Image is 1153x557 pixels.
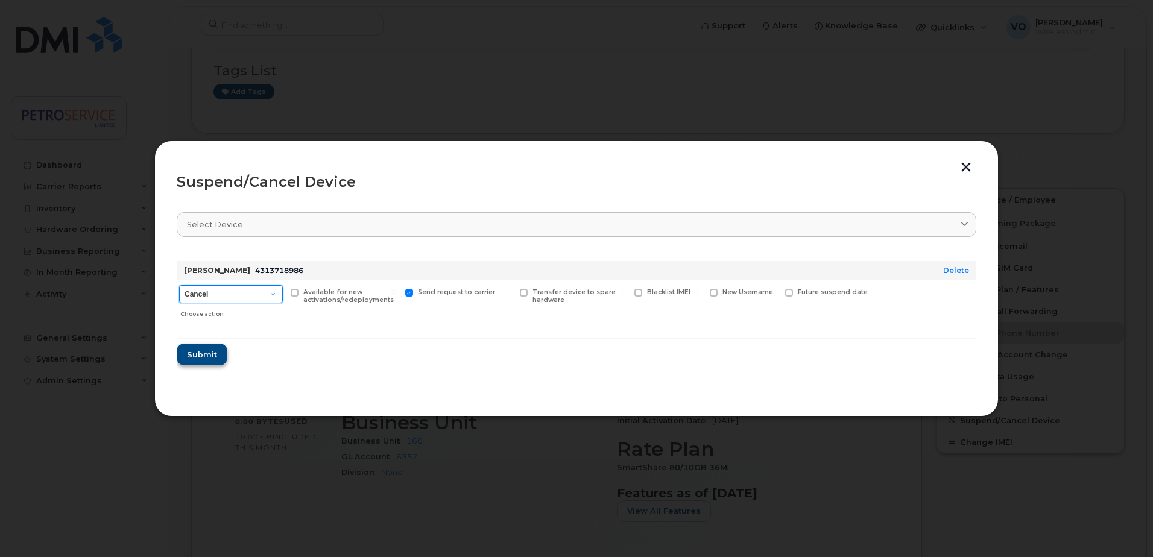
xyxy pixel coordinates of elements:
[184,266,250,275] strong: [PERSON_NAME]
[276,289,282,295] input: Available for new activations/redeployments
[180,304,283,319] div: Choose action
[505,289,511,295] input: Transfer device to spare hardware
[187,349,217,360] span: Submit
[391,289,397,295] input: Send request to carrier
[187,219,243,230] span: Select device
[943,266,969,275] a: Delete
[798,288,868,296] span: Future suspend date
[532,288,616,304] span: Transfer device to spare hardware
[771,289,777,295] input: Future suspend date
[722,288,773,296] span: New Username
[255,266,303,275] span: 4313718986
[177,344,227,365] button: Submit
[303,288,394,304] span: Available for new activations/redeployments
[695,289,701,295] input: New Username
[620,289,626,295] input: Blacklist IMEI
[177,212,976,237] a: Select device
[177,175,976,189] div: Suspend/Cancel Device
[418,288,495,296] span: Send request to carrier
[647,288,690,296] span: Blacklist IMEI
